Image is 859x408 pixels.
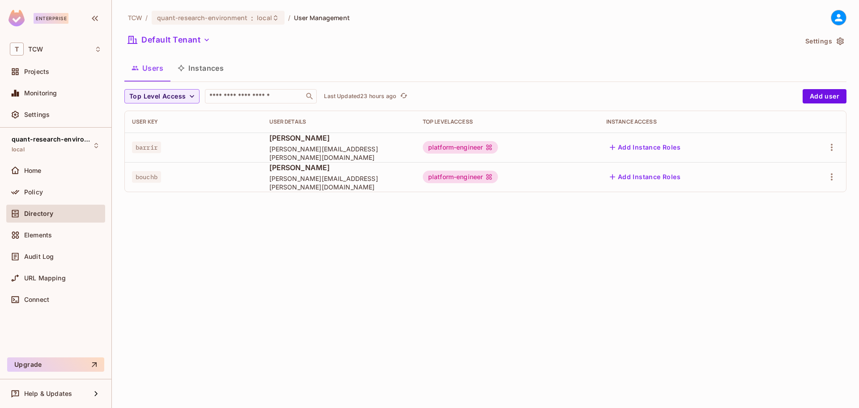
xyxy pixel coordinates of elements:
[24,90,57,97] span: Monitoring
[398,91,409,102] button: refresh
[400,92,408,101] span: refresh
[128,13,142,22] span: the active workspace
[396,91,409,102] span: Click to refresh data
[24,390,72,397] span: Help & Updates
[324,93,396,100] p: Last Updated 23 hours ago
[423,141,498,154] div: platform-engineer
[34,13,68,24] div: Enterprise
[269,163,408,172] span: [PERSON_NAME]
[606,118,780,125] div: Instance Access
[132,118,255,125] div: User Key
[7,357,104,372] button: Upgrade
[251,14,254,21] span: :
[124,89,200,103] button: Top Level Access
[24,189,43,196] span: Policy
[129,91,186,102] span: Top Level Access
[24,210,53,217] span: Directory
[803,89,846,103] button: Add user
[802,34,846,48] button: Settings
[24,167,42,174] span: Home
[145,13,148,22] li: /
[24,111,50,118] span: Settings
[269,118,408,125] div: User Details
[170,57,231,79] button: Instances
[269,174,408,191] span: [PERSON_NAME][EMAIL_ADDRESS][PERSON_NAME][DOMAIN_NAME]
[24,232,52,239] span: Elements
[12,146,25,153] span: local
[124,33,214,47] button: Default Tenant
[24,68,49,75] span: Projects
[157,13,247,22] span: quant-research-environment
[257,13,272,22] span: local
[132,142,161,153] span: barrir
[423,118,592,125] div: Top Level Access
[10,43,24,56] span: T
[288,13,290,22] li: /
[269,133,408,143] span: [PERSON_NAME]
[24,296,49,303] span: Connect
[294,13,350,22] span: User Management
[24,253,54,260] span: Audit Log
[132,171,161,183] span: bouchb
[269,145,408,162] span: [PERSON_NAME][EMAIL_ADDRESS][PERSON_NAME][DOMAIN_NAME]
[423,171,498,183] div: platform-engineer
[606,170,684,184] button: Add Instance Roles
[24,275,66,282] span: URL Mapping
[12,136,92,143] span: quant-research-environment
[124,57,170,79] button: Users
[606,140,684,155] button: Add Instance Roles
[28,46,43,53] span: Workspace: TCW
[9,10,25,26] img: SReyMgAAAABJRU5ErkJggg==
